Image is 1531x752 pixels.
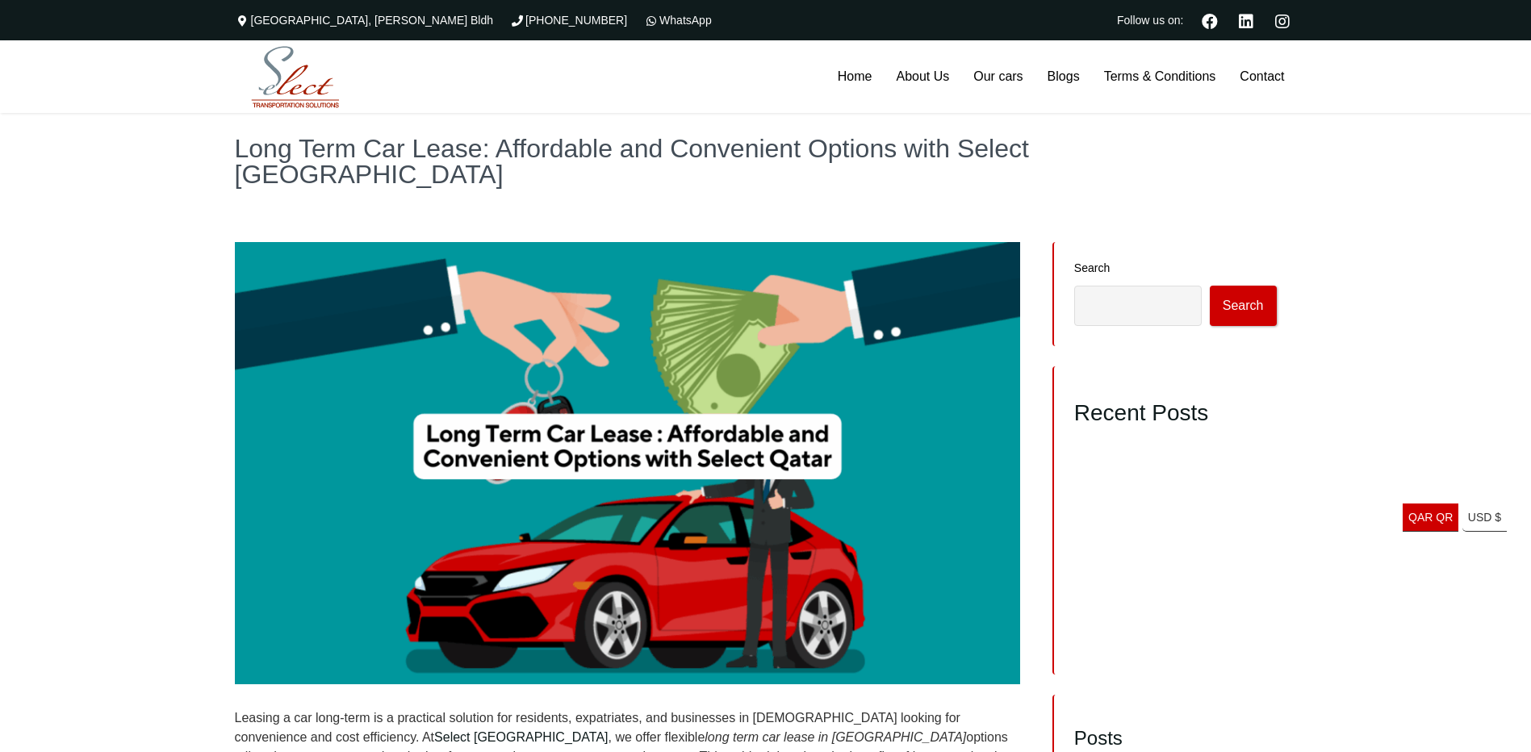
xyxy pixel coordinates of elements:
[235,136,1297,187] h1: Long Term Car Lease: Affordable and Convenient Options with Select [GEOGRAPHIC_DATA]
[1074,399,1277,427] h2: Recent Posts
[1403,503,1458,532] a: QAR QR
[1210,286,1277,326] button: Search
[1074,442,1275,478] a: Conquer Every Journey with the Best SUV Rental in [GEOGRAPHIC_DATA] – Your Complete Select Rent a...
[884,40,961,113] a: About Us
[1269,11,1297,29] a: Instagram
[1462,503,1507,532] a: USD $
[1074,534,1263,570] a: Unlock Comfort & Space: Rent the Maxus G10 in [GEOGRAPHIC_DATA] [DATE]!
[235,242,1021,684] img: Long Term Car Lease in Qatar - Affordable Options | Select Qatar
[1074,615,1264,639] a: Rent a Car Qatar with Driver – 2025 Ultimate Guide for Hassle‑Free Travel
[961,40,1035,113] a: Our cars
[705,730,966,744] em: long term car lease in [GEOGRAPHIC_DATA]
[239,43,352,112] img: Select Rent a Car
[1092,40,1228,113] a: Terms & Conditions
[1074,483,1262,529] a: Unlock Stress-Free Travel with the #1 Car Rental Service in [GEOGRAPHIC_DATA] – Your Complete Sel...
[1074,262,1277,274] label: Search
[509,14,627,27] a: [PHONE_NUMBER]
[1232,11,1261,29] a: Linkedin
[1228,40,1296,113] a: Contact
[1195,11,1224,29] a: Facebook
[643,14,712,27] a: WhatsApp
[1035,40,1092,113] a: Blogs
[434,730,608,744] a: Select [GEOGRAPHIC_DATA]
[1074,574,1271,610] a: Ultimate Stress‑Free Guide: Car Rental [GEOGRAPHIC_DATA] with Select Rent a Car
[1074,726,1277,750] h3: Posts
[826,40,885,113] a: Home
